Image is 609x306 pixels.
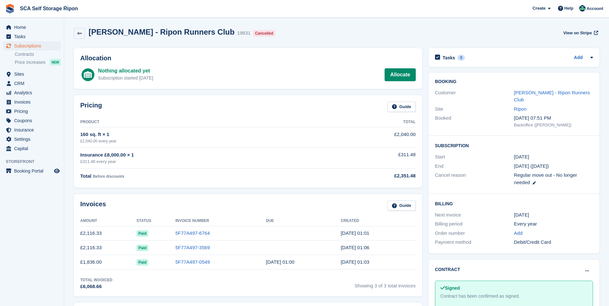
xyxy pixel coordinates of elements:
[435,211,514,219] div: Next invoice
[53,167,61,175] a: Preview store
[435,142,593,149] h2: Subscription
[3,41,61,50] a: menu
[237,30,251,37] div: 19831
[3,70,61,79] a: menu
[80,117,320,127] th: Product
[3,88,61,97] a: menu
[3,144,61,153] a: menu
[533,5,545,12] span: Create
[514,211,593,219] div: [DATE]
[341,245,369,250] time: 2024-08-22 00:06:53 UTC
[514,122,593,128] div: Backoffice ([PERSON_NAME])
[93,174,124,179] span: Before discounts
[15,51,61,57] a: Contracts
[175,230,210,236] a: 5F77A497-6764
[80,200,106,211] h2: Invoices
[435,153,514,161] div: Start
[80,55,416,62] h2: Allocation
[80,102,102,112] h2: Pricing
[266,259,294,265] time: 2023-08-23 00:00:00 UTC
[3,125,61,134] a: menu
[320,172,416,180] div: £2,351.48
[80,138,320,144] div: £2,040.00 every year
[3,135,61,144] a: menu
[320,127,416,148] td: £2,040.00
[435,200,593,207] h2: Billing
[14,125,53,134] span: Insurance
[587,5,603,12] span: Account
[440,293,587,300] div: Contract has been confirmed as signed.
[514,153,529,161] time: 2023-08-22 00:00:00 UTC
[514,163,549,169] span: [DATE] ([DATE])
[136,216,175,226] th: Status
[80,173,91,179] span: Total
[341,230,369,236] time: 2025-08-22 00:01:28 UTC
[3,116,61,125] a: menu
[514,230,523,237] a: Add
[253,30,275,37] div: Cancelled
[14,144,53,153] span: Capital
[341,216,415,226] th: Created
[266,216,341,226] th: Due
[435,230,514,237] div: Order number
[3,107,61,116] a: menu
[80,277,112,283] div: Total Invoiced
[574,54,583,62] a: Add
[514,239,593,246] div: Debit/Credit Card
[136,230,148,237] span: Paid
[98,67,153,75] div: Nothing allocated yet
[561,28,599,38] a: View on Stripe
[385,68,415,81] a: Allocate
[80,131,320,138] div: 160 sq. ft × 1
[15,59,46,65] span: Price increases
[435,163,514,170] div: End
[14,135,53,144] span: Settings
[355,277,416,290] span: Showing 3 of 3 total invoices
[14,107,53,116] span: Pricing
[14,32,53,41] span: Tasks
[14,116,53,125] span: Coupons
[14,79,53,88] span: CRM
[514,220,593,228] div: Every year
[514,172,577,185] span: Regular move out - No longer needed
[15,59,61,66] a: Price increases NEW
[80,255,136,269] td: £1,836.00
[175,216,266,226] th: Invoice Number
[514,106,526,112] a: Ripon
[435,220,514,228] div: Billing period
[17,3,81,14] a: SCA Self Storage Ripon
[136,245,148,251] span: Paid
[3,79,61,88] a: menu
[435,172,514,186] div: Cancel reason
[3,98,61,106] a: menu
[564,5,573,12] span: Help
[514,115,593,122] div: [DATE] 07:51 PM
[435,115,514,128] div: Booked
[80,158,320,165] div: £311.48 every year
[50,59,61,65] div: NEW
[175,259,210,265] a: 5F77A497-0549
[3,23,61,32] a: menu
[563,30,592,36] span: View on Stripe
[6,158,64,165] span: Storefront
[89,28,235,36] h2: [PERSON_NAME] - Ripon Runners Club
[14,98,53,106] span: Invoices
[14,166,53,175] span: Booking Portal
[5,4,15,13] img: stora-icon-8386f47178a22dfd0bd8f6a31ec36ba5ce8667c1dd55bd0f319d3a0aa187defe.svg
[435,239,514,246] div: Payment method
[80,151,320,159] div: Insurance £8,000.00 × 1
[14,23,53,32] span: Home
[14,88,53,97] span: Analytics
[514,90,590,103] a: [PERSON_NAME] - Ripon Runners Club
[136,259,148,266] span: Paid
[3,32,61,41] a: menu
[435,266,460,273] h2: Contract
[387,102,416,112] a: Guide
[98,75,153,81] div: Subscription started [DATE]
[14,70,53,79] span: Sites
[435,106,514,113] div: Site
[341,259,369,265] time: 2023-08-22 00:03:19 UTC
[175,245,210,250] a: 5F77A497-3569
[387,200,416,211] a: Guide
[80,241,136,255] td: £2,116.33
